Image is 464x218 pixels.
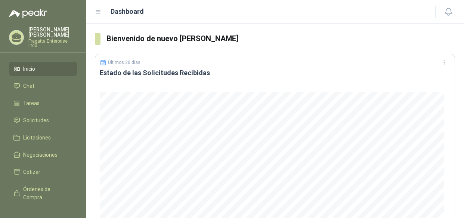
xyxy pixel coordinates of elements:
[106,33,455,44] h3: Bienvenido de nuevo [PERSON_NAME]
[23,65,35,73] span: Inicio
[23,99,40,107] span: Tareas
[9,79,77,93] a: Chat
[9,182,77,205] a: Órdenes de Compra
[9,165,77,179] a: Cotizar
[9,62,77,76] a: Inicio
[108,60,140,65] p: Últimos 30 días
[23,185,70,202] span: Órdenes de Compra
[23,133,51,142] span: Licitaciones
[23,168,40,176] span: Cotizar
[100,68,450,77] h3: Estado de las Solicitudes Recibidas
[111,6,144,17] h1: Dashboard
[9,9,47,18] img: Logo peakr
[9,113,77,128] a: Solicitudes
[28,27,77,37] p: [PERSON_NAME] [PERSON_NAME]
[28,39,77,48] p: Fragatta Enterprise Ltda
[23,82,34,90] span: Chat
[9,96,77,110] a: Tareas
[9,148,77,162] a: Negociaciones
[23,151,58,159] span: Negociaciones
[9,131,77,145] a: Licitaciones
[23,116,49,125] span: Solicitudes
